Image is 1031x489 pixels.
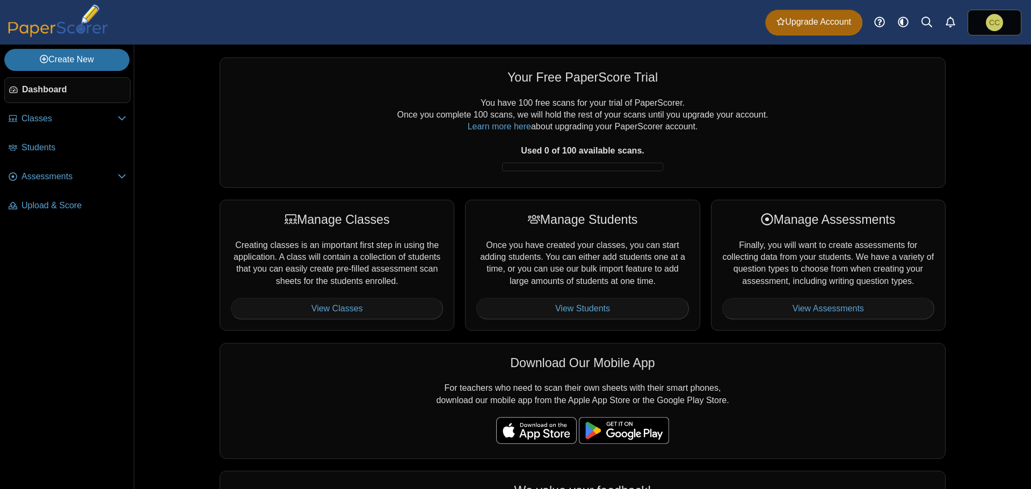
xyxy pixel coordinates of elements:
span: Upload & Score [21,200,126,211]
div: Manage Assessments [722,211,934,228]
a: Upload & Score [4,193,130,219]
b: Used 0 of 100 available scans. [521,146,644,155]
img: google-play-badge.png [579,417,669,444]
a: Alerts [939,11,962,34]
div: Manage Students [476,211,688,228]
div: Manage Classes [231,211,443,228]
span: Assessments [21,171,118,183]
a: Upgrade Account [765,10,862,35]
div: For teachers who need to scan their own sheets with their smart phones, download our mobile app f... [220,343,946,459]
div: Download Our Mobile App [231,354,934,371]
span: Upgrade Account [776,16,851,28]
div: Finally, you will want to create assessments for collecting data from your students. We have a va... [711,200,946,331]
span: Celina Collins [986,14,1003,31]
span: Students [21,142,126,154]
div: Your Free PaperScore Trial [231,69,934,86]
img: apple-store-badge.svg [496,417,577,444]
a: Dashboard [4,77,130,103]
a: Create New [4,49,129,70]
a: PaperScorer [4,30,112,39]
div: You have 100 free scans for your trial of PaperScorer. Once you complete 100 scans, we will hold ... [231,97,934,177]
div: Once you have created your classes, you can start adding students. You can either add students on... [465,200,700,331]
a: Celina Collins [968,10,1021,35]
a: View Assessments [722,298,934,319]
img: PaperScorer [4,4,112,37]
a: Assessments [4,164,130,190]
a: View Students [476,298,688,319]
div: Creating classes is an important first step in using the application. A class will contain a coll... [220,200,454,331]
a: Students [4,135,130,161]
a: View Classes [231,298,443,319]
span: Classes [21,113,118,125]
span: Dashboard [22,84,126,96]
a: Classes [4,106,130,132]
a: Learn more here [468,122,531,131]
span: Celina Collins [989,19,1000,26]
